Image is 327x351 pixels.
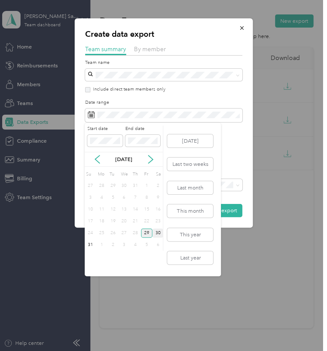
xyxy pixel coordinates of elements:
[107,217,119,226] div: 19
[107,240,119,249] div: 2
[152,181,164,190] div: 2
[278,302,327,351] iframe: Everlance-gr Chat Button Frame
[141,181,152,190] div: 1
[167,181,213,194] button: Last month
[141,228,152,238] div: 29
[167,228,213,241] button: This year
[131,169,141,180] div: Th
[134,46,166,53] span: By member
[85,29,242,39] p: Create data export
[152,228,164,238] div: 30
[152,240,164,249] div: 6
[85,217,96,226] div: 17
[96,205,107,214] div: 11
[167,158,213,171] button: Last two weeks
[96,181,107,190] div: 28
[119,193,130,202] div: 6
[143,169,152,180] div: Fr
[141,217,152,226] div: 22
[167,251,213,264] button: Last year
[130,193,141,202] div: 7
[96,240,107,249] div: 1
[85,193,96,202] div: 3
[119,205,130,214] div: 13
[85,240,96,249] div: 31
[125,126,161,132] label: End date
[152,193,164,202] div: 9
[167,134,213,147] button: [DATE]
[107,193,119,202] div: 5
[85,205,96,214] div: 10
[119,228,130,238] div: 27
[96,217,107,226] div: 18
[119,217,130,226] div: 20
[141,205,152,214] div: 15
[141,193,152,202] div: 8
[108,169,117,180] div: Tu
[155,169,164,180] div: Sa
[85,46,126,53] span: Team summary
[152,205,164,214] div: 16
[85,99,242,106] label: Date range
[108,155,140,163] p: [DATE]
[130,217,141,226] div: 21
[85,181,96,190] div: 27
[119,181,130,190] div: 30
[85,60,242,66] label: Team name
[141,240,152,249] div: 5
[130,240,141,249] div: 4
[85,169,94,180] div: Su
[167,204,213,218] button: This month
[90,86,165,93] label: Include direct team members only
[96,193,107,202] div: 4
[87,126,123,132] label: Start date
[152,217,164,226] div: 23
[130,205,141,214] div: 14
[130,181,141,190] div: 31
[96,169,106,180] div: Mo
[107,205,119,214] div: 12
[85,228,96,238] div: 24
[119,240,130,249] div: 3
[107,181,119,190] div: 29
[120,169,129,180] div: We
[130,228,141,238] div: 28
[107,228,119,238] div: 26
[96,228,107,238] div: 25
